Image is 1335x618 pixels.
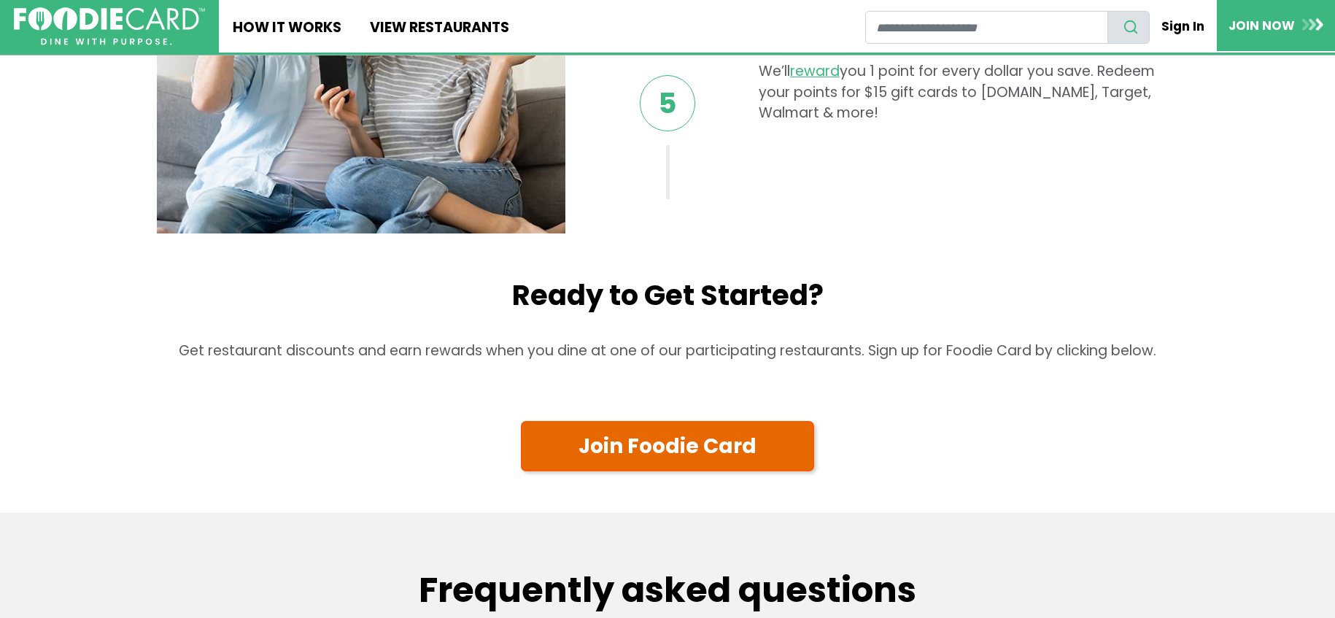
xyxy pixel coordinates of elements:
[521,421,814,471] a: Join Foodie Card
[157,341,1178,362] p: Get restaurant discounts and earn rewards when you dine at one of our participating restaurants. ...
[790,61,840,81] a: reward
[759,61,1167,124] p: We’ll you 1 point for every dollar you save. Redeem your points for $15 gift cards to [DOMAIN_NAM...
[1150,10,1217,42] a: Sign In
[14,7,205,46] img: FoodieCard; Eat, Drink, Save, Donate
[157,569,1178,611] h2: Frequently asked questions
[865,11,1108,44] input: restaurant search
[1107,11,1150,44] button: search
[157,279,1178,312] h2: Ready to Get Started?
[640,75,696,131] span: 5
